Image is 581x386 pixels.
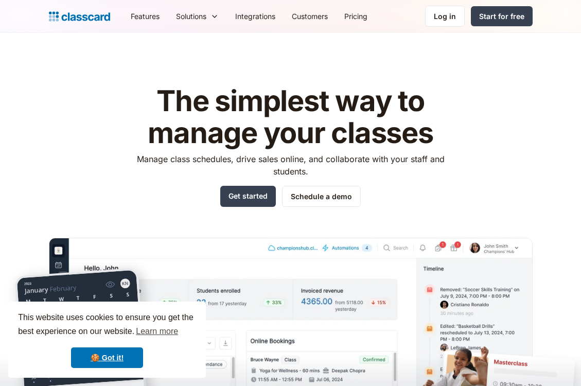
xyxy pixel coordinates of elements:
[434,11,456,22] div: Log in
[220,186,276,207] a: Get started
[282,186,361,207] a: Schedule a demo
[49,9,110,24] a: home
[471,6,533,26] a: Start for free
[227,5,284,28] a: Integrations
[479,11,524,22] div: Start for free
[127,153,454,178] p: Manage class schedules, drive sales online, and collaborate with your staff and students.
[71,347,143,368] a: dismiss cookie message
[18,311,196,339] span: This website uses cookies to ensure you get the best experience on our website.
[176,11,206,22] div: Solutions
[425,6,465,27] a: Log in
[127,85,454,149] h1: The simplest way to manage your classes
[284,5,336,28] a: Customers
[122,5,168,28] a: Features
[336,5,376,28] a: Pricing
[134,324,180,339] a: learn more about cookies
[8,302,206,378] div: cookieconsent
[168,5,227,28] div: Solutions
